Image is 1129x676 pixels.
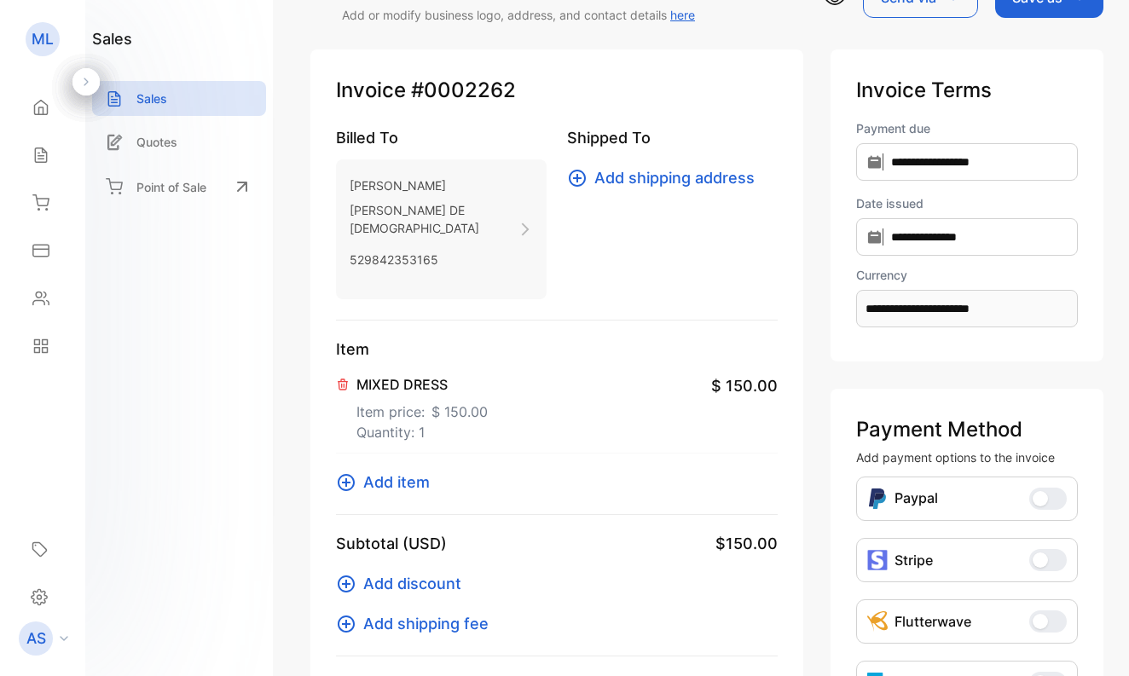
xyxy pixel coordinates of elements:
[350,198,518,240] p: [PERSON_NAME] DE [DEMOGRAPHIC_DATA]
[92,27,132,50] h1: sales
[92,168,266,205] a: Point of Sale
[363,471,430,494] span: Add item
[567,166,765,189] button: Add shipping address
[856,414,1078,445] p: Payment Method
[867,488,888,510] img: Icon
[350,173,518,198] p: [PERSON_NAME]
[594,166,755,189] span: Add shipping address
[336,126,547,149] p: Billed To
[867,550,888,570] img: icon
[336,471,440,494] button: Add item
[92,81,266,116] a: Sales
[336,75,778,106] p: Invoice
[136,178,206,196] p: Point of Sale
[895,488,938,510] p: Paypal
[14,7,65,58] button: Open LiveChat chat widget
[336,532,447,555] p: Subtotal (USD)
[356,422,488,442] p: Quantity: 1
[336,338,778,361] p: Item
[136,133,177,151] p: Quotes
[895,550,933,570] p: Stripe
[856,448,1078,466] p: Add payment options to the invoice
[26,627,46,650] p: AS
[342,6,695,24] p: Add or modify business logo, address, and contact details
[431,402,488,422] span: $ 150.00
[856,75,1078,106] p: Invoice Terms
[336,572,472,595] button: Add discount
[356,374,488,395] p: MIXED DRESS
[350,247,518,272] p: 529842353165
[363,572,461,595] span: Add discount
[336,612,499,635] button: Add shipping fee
[411,75,516,106] span: #0002262
[567,126,778,149] p: Shipped To
[711,374,778,397] span: $ 150.00
[356,395,488,422] p: Item price:
[363,612,489,635] span: Add shipping fee
[92,124,266,159] a: Quotes
[856,194,1078,212] label: Date issued
[867,611,888,632] img: Icon
[856,119,1078,137] label: Payment due
[670,8,695,22] a: here
[856,266,1078,284] label: Currency
[715,532,778,555] span: $150.00
[32,28,54,50] p: ML
[895,611,971,632] p: Flutterwave
[136,90,167,107] p: Sales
